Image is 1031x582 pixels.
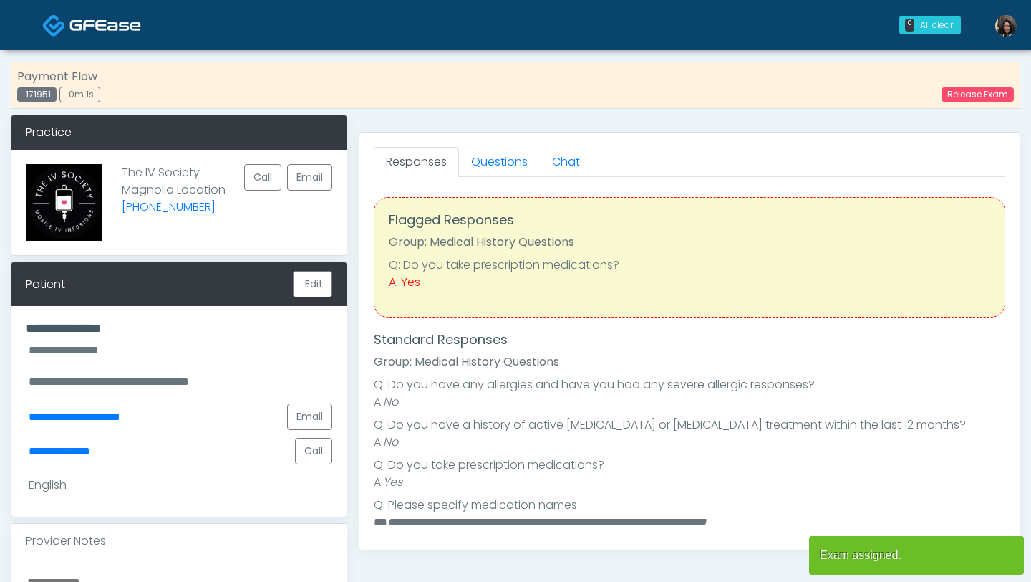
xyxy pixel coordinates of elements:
em: No [383,434,398,450]
div: Provider Notes [11,524,347,558]
a: Questions [459,147,540,177]
li: Q: Do you have any allergies and have you had any severe allergic responses? [374,376,1005,393]
div: English [26,477,67,494]
li: A: [374,474,1005,491]
strong: Payment Flow [17,68,97,85]
img: Docovia [42,14,66,37]
div: 0 [905,19,914,32]
img: Nike Elizabeth Akinjero [995,15,1017,37]
li: Q: Please specify medication names [374,497,1005,514]
button: Call [244,164,281,191]
li: Q: Do you have a history of active [MEDICAL_DATA] or [MEDICAL_DATA] treatment within the last 12 ... [374,416,1005,434]
h4: Flagged Responses [389,212,990,228]
div: All clear! [920,19,955,32]
a: Responses [374,147,459,177]
span: 0m 1s [69,88,94,100]
em: Yes [383,474,402,490]
a: [PHONE_NUMBER] [122,199,216,215]
strong: Group: Medical History Questions [374,353,559,370]
div: 171951 [17,87,57,102]
button: Call [295,438,332,464]
a: Chat [540,147,592,177]
div: Patient [26,276,65,293]
a: Docovia [42,1,141,48]
strong: Group: Medical History Questions [389,234,574,250]
div: A: Yes [389,274,990,291]
button: Edit [293,271,332,297]
a: Release Exam [942,87,1014,102]
li: A: [374,434,1005,451]
article: Exam assigned. [809,536,1024,575]
a: 0 All clear! [891,10,969,40]
p: The IV Society Magnolia Location [122,164,226,229]
em: No [383,393,398,410]
li: Q: Do you take prescription medications? [374,457,1005,474]
h4: Standard Responses [374,332,1005,348]
img: Docovia [69,18,141,32]
div: Practice [11,115,347,150]
img: Provider image [26,164,102,241]
a: Email [287,164,332,191]
li: A: [374,393,1005,411]
a: Email [287,404,332,430]
li: Q: Do you take prescription medications? [389,257,990,274]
